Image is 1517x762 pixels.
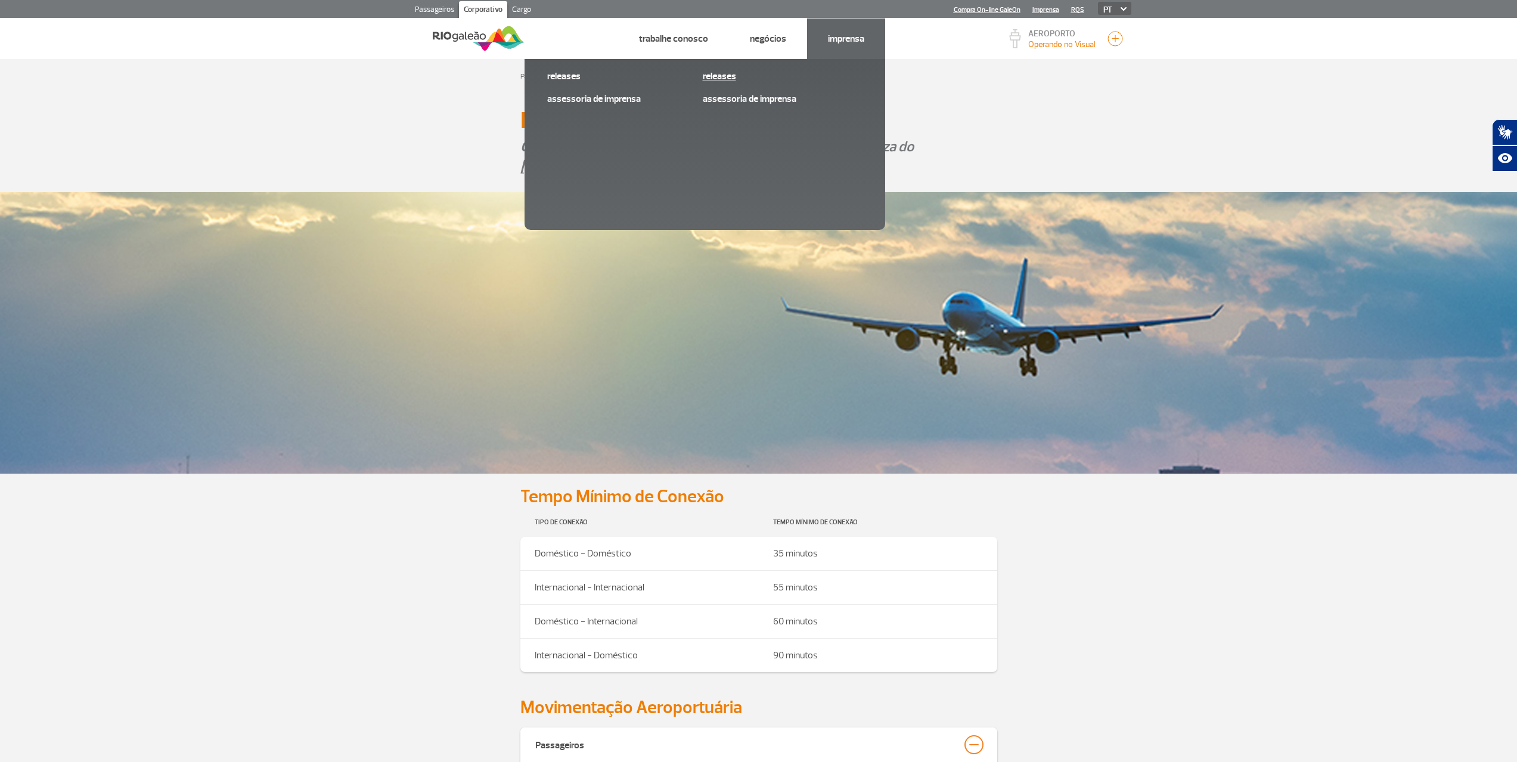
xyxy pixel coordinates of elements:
[703,92,863,105] a: Assessoria de Imprensa
[750,33,786,45] a: Negócios
[547,92,707,105] a: Assessoria de Imprensa
[759,571,997,605] td: 55 minutos
[1492,119,1517,172] div: Plugin de acessibilidade da Hand Talk.
[1492,145,1517,172] button: Abrir recursos assistivos.
[459,1,507,20] a: Corporativo
[639,33,708,45] a: Trabalhe Conosco
[535,735,584,752] div: Passageiros
[520,486,997,508] h2: Tempo Mínimo de Conexão
[520,571,759,605] td: Internacional - Internacional
[520,508,759,537] th: Tipo de Conexão
[520,696,997,719] h2: Movimentação Aeroportuária
[547,70,707,83] a: Releases
[954,6,1020,14] a: Compra On-line GaleOn
[1028,30,1096,38] p: AEROPORTO
[520,72,557,81] a: Página inicial
[759,508,997,537] th: Tempo Mínimo de Conexão
[410,1,459,20] a: Passageiros
[545,33,597,45] a: Quem Somos
[520,136,997,177] p: Confira abaixo alguns indicadores que demonstram a grandeza do [GEOGRAPHIC_DATA].
[759,537,997,571] td: 35 minutos
[759,639,997,673] td: 90 minutos
[520,639,759,673] td: Internacional - Doméstico
[1071,6,1084,14] a: RQS
[520,110,997,130] h1: Números do aeroporto
[507,1,536,20] a: Cargo
[828,33,864,45] a: Imprensa
[703,70,863,83] a: Releases
[520,605,759,639] td: Doméstico - Internacional
[1032,6,1059,14] a: Imprensa
[1028,38,1096,51] p: Visibilidade de 10000m
[1492,119,1517,145] button: Abrir tradutor de língua de sinais.
[520,537,759,571] td: Doméstico - Doméstico
[535,735,983,755] button: Passageiros
[759,605,997,639] td: 60 minutos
